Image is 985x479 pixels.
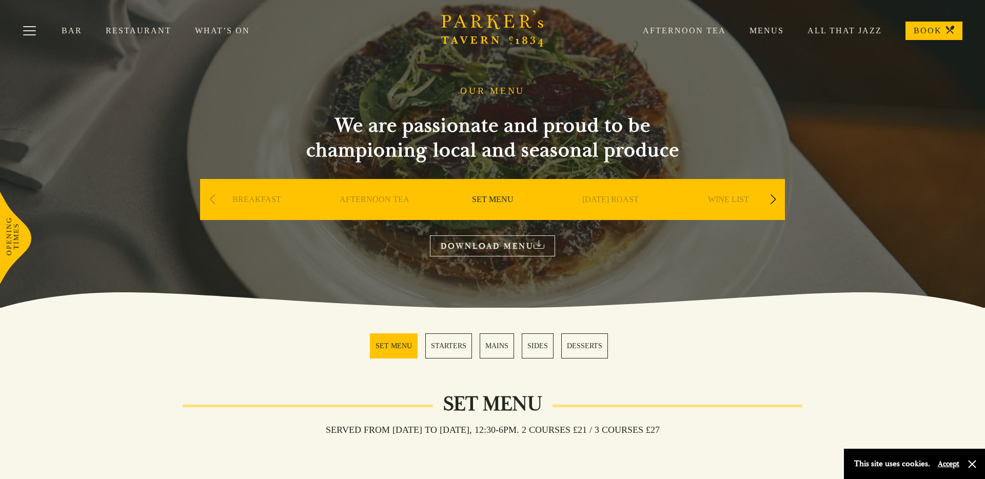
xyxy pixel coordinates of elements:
a: 1 / 5 [370,333,418,358]
p: This site uses cookies. [854,456,930,471]
h2: Set Menu [433,392,553,416]
a: SET MENU [472,194,514,235]
div: Next slide [766,188,780,211]
a: AFTERNOON TEA [340,194,409,235]
div: Previous slide [205,188,219,211]
h1: OUR MENU [460,86,525,97]
a: 2 / 5 [425,333,472,358]
h3: Served from [DATE] to [DATE], 12:30-6pm. 2 COURSES £21 / 3 COURSES £27 [316,424,670,435]
button: Accept [938,459,959,469]
a: WINE LIST [708,194,749,235]
div: 5 / 9 [672,179,785,251]
a: 3 / 5 [480,333,514,358]
a: BREAKFAST [232,194,281,235]
a: 5 / 5 [561,333,608,358]
div: 4 / 9 [554,179,667,251]
a: DOWNLOAD MENU [430,235,555,256]
a: [DATE] ROAST [582,194,639,235]
a: 4 / 5 [522,333,554,358]
div: 3 / 9 [436,179,549,251]
div: 1 / 9 [200,179,313,251]
h2: We are passionate and proud to be championing local and seasonal produce [287,113,698,163]
div: 2 / 9 [318,179,431,251]
button: Close and accept [967,459,977,469]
